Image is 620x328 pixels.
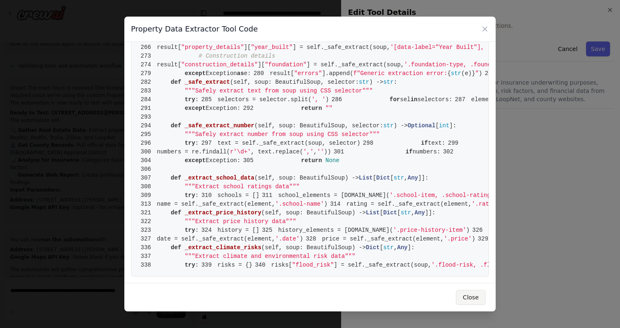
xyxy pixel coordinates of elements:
[314,148,317,155] span: ,
[324,201,327,207] span: )
[334,262,431,268] span: ] = self._safe_extract(soup,
[258,175,345,181] span: self, soup: BeautifulSoup
[394,244,397,251] span: ,
[401,209,411,216] span: str
[185,175,254,181] span: _extract_school_data
[240,104,259,113] span: 292
[359,175,373,181] span: List
[254,175,258,181] span: (
[138,113,157,121] span: 293
[244,44,251,51] span: ][
[352,209,366,216] span: ) ->
[157,61,182,68] span: result[
[185,192,195,199] span: try
[390,96,400,103] span: for
[199,262,252,268] span: risks = {}
[185,79,230,85] span: _safe_extract
[390,192,494,199] span: '.school-item, .school-rating'
[324,148,331,155] span: ))
[452,95,471,104] span: 287
[275,236,300,242] span: '.date'
[185,35,195,42] span: try
[138,235,157,243] span: 327
[417,96,452,103] span: selectors:
[475,70,479,77] span: "
[331,148,350,156] span: 301
[451,70,461,77] span: str
[131,23,258,35] h3: Property Data Extractor Tool Code
[185,122,254,129] span: _safe_extract_number
[265,244,352,251] span: self, soup: BeautifulSoup
[265,209,352,216] span: self, soup: BeautifulSoup
[138,52,157,61] span: 273
[185,183,300,190] span: """Extract school ratings data"""
[258,122,383,129] span: self, soup: BeautifulSoup, selector:
[195,262,199,268] span: :
[394,79,397,85] span: :
[325,105,332,112] span: ""
[293,44,390,51] span: ] = self._safe_extract(soup,
[369,79,383,85] span: ) ->
[383,122,394,129] span: str
[271,262,292,268] span: risks[
[199,192,259,199] span: schools = []
[390,44,574,51] span: '[data-label="Year Built"], .year-built, .built-year'
[138,165,157,174] span: 306
[138,200,157,209] span: 313
[230,79,233,85] span: (
[251,69,270,78] span: 280
[138,130,157,139] span: 295
[262,244,265,251] span: (
[278,227,393,233] span: history_elements = [DOMAIN_NAME](
[294,70,322,77] span: "errors"
[237,70,244,77] span: as
[138,78,157,87] span: 282
[138,209,157,217] span: 321
[359,79,369,85] span: str
[449,122,456,129] span: ]:
[431,262,522,268] span: '.flood-risk, .flood-zone'
[185,140,195,146] span: try
[383,244,394,251] span: str
[329,95,348,104] span: 286
[138,217,157,226] span: 322
[327,200,346,209] span: 314
[157,44,182,51] span: result[
[138,104,157,113] span: 291
[270,70,294,77] span: result[
[407,175,418,181] span: Any
[397,244,407,251] span: Any
[456,290,486,305] button: Close
[472,201,531,207] span: '.rating, .score'
[301,105,322,112] span: return
[366,244,380,251] span: Dict
[252,261,271,270] span: 340
[482,69,501,78] span: 281
[373,175,376,181] span: [
[383,79,394,85] span: str
[425,209,436,216] span: ]]:
[185,87,373,94] span: """Safely extract text from soup using CSS selector"""
[265,61,307,68] span: "foundation"
[259,35,423,42] span: # Common selectors that might work across sites
[171,122,181,129] span: def
[404,175,407,181] span: ,
[322,236,444,242] span: price = self._safe_extract(element,
[475,235,494,243] span: 329
[390,175,393,181] span: [
[445,139,464,148] span: 299
[171,209,181,216] span: def
[461,70,475,77] span: (e)}
[441,148,460,156] span: 302
[206,70,237,77] span: Exception
[157,236,276,242] span: date = self._safe_extract(element,
[436,122,439,129] span: [
[138,156,157,165] span: 304
[421,140,428,146] span: if
[199,95,218,104] span: 285
[185,253,356,260] span: """Extract climate and environmental risk data"""
[185,131,380,138] span: """Safely extract number from soup using CSS selector"""
[466,227,470,233] span: )
[400,96,410,103] span: sel
[157,201,276,207] span: name = self._safe_extract(element,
